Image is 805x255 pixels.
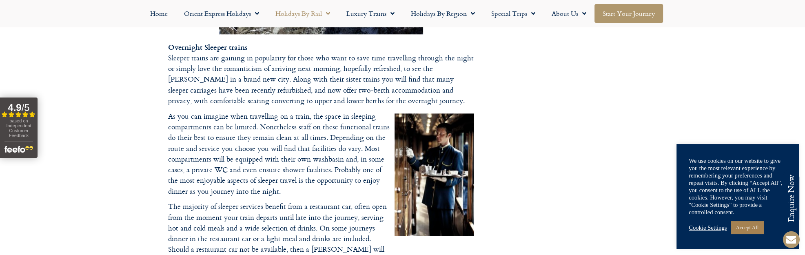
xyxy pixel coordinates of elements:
[338,4,403,23] a: Luxury Trains
[594,4,663,23] a: Start your Journey
[689,157,787,216] div: We use cookies on our website to give you the most relevant experience by remembering your prefer...
[483,4,543,23] a: Special Trips
[689,224,727,231] a: Cookie Settings
[267,4,338,23] a: Holidays by Rail
[403,4,483,23] a: Holidays by Region
[168,111,474,197] p: As you can imagine when travelling on a train, the space in sleeping compartments can be limited....
[168,42,247,52] strong: Overnight Sleeper trains
[731,221,763,234] a: Accept All
[168,42,474,106] p: Sleeper trains are gaining in popularity for those who want to save time travelling through the n...
[142,4,176,23] a: Home
[176,4,267,23] a: Orient Express Holidays
[395,113,474,236] img: sleeper-trains
[543,4,594,23] a: About Us
[4,4,801,23] nav: Menu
